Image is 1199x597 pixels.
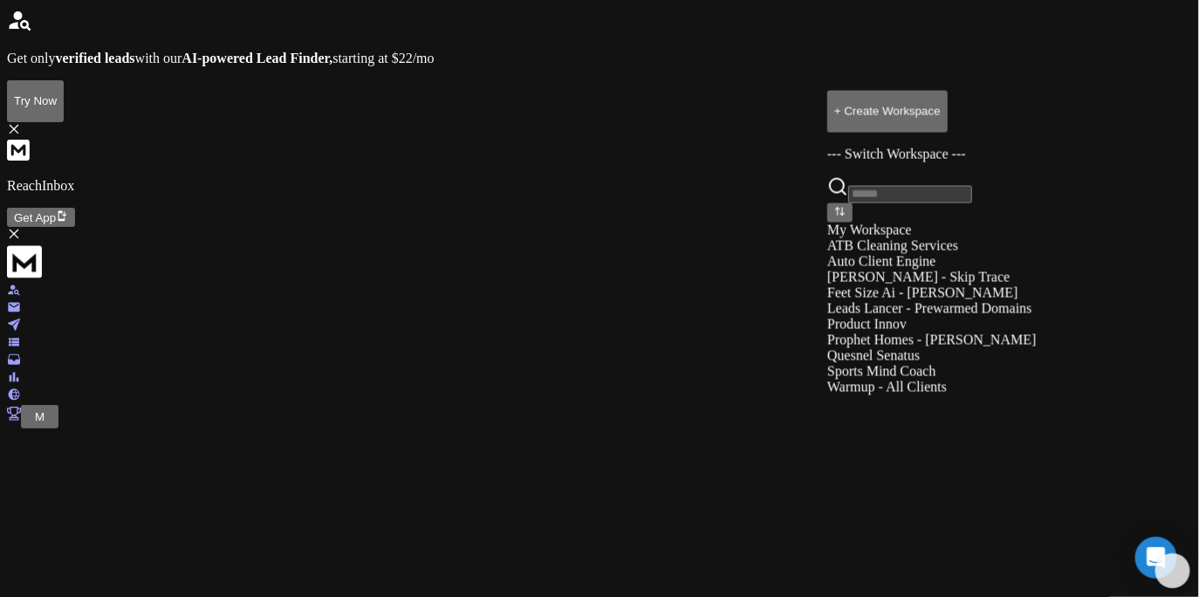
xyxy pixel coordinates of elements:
[45,45,124,59] div: Domain: [URL]
[827,91,948,133] button: + Create Workspace
[21,405,58,429] button: M
[827,348,1037,364] div: Quesnel Senatus
[827,301,1037,317] div: Leads Lancer - Prewarmed Domains
[28,28,42,42] img: logo_orange.svg
[28,45,42,59] img: website_grey.svg
[7,178,1192,194] p: ReachInbox
[49,28,86,42] div: v 4.0.25
[827,202,853,222] button: Sort by Sort A-Z
[7,80,64,122] button: Try Now
[174,101,188,115] img: tab_keywords_by_traffic_grey.svg
[1135,537,1177,579] div: Open Intercom Messenger
[7,51,1192,66] p: Get only with our starting at $22/mo
[28,408,51,426] button: M
[827,223,1037,238] div: My Workspace
[827,285,1037,301] div: Feet Size Ai - [PERSON_NAME]
[47,101,61,115] img: tab_domain_overview_orange.svg
[14,94,57,107] p: Try Now
[827,333,1037,348] div: Prophet Homes - [PERSON_NAME]
[827,380,1037,395] div: Warmup - All Clients
[193,103,294,114] div: Keywords by Traffic
[834,105,941,118] p: + Create Workspace
[66,103,156,114] div: Domain Overview
[827,364,1037,380] div: Sports Mind Coach
[7,208,75,227] button: Get App
[827,270,1037,285] div: [PERSON_NAME] - Skip Trace
[56,51,135,65] strong: verified leads
[7,244,42,279] img: logo
[827,254,1037,270] div: Auto Client Engine
[827,146,1037,161] p: --- Switch Workspace ---
[182,51,332,65] strong: AI-powered Lead Finder,
[827,238,1037,254] div: ATB Cleaning Services
[827,317,1037,333] div: Product Innov
[35,410,45,423] span: M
